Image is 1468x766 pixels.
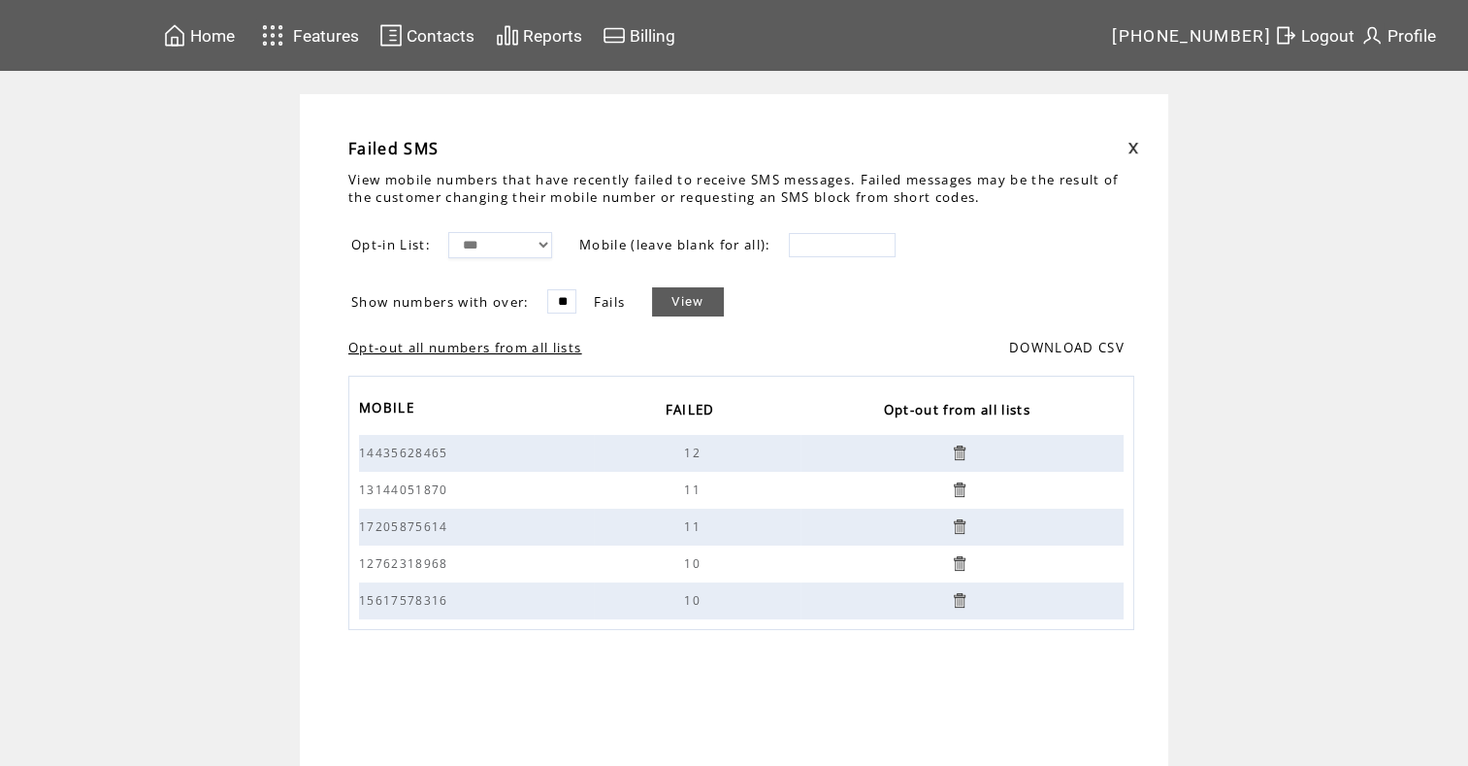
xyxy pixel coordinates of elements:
[684,592,705,609] span: 10
[950,444,968,462] a: Click to opt-out from all lists
[684,445,705,461] span: 12
[493,20,585,50] a: Reports
[253,17,363,54] a: Features
[379,23,403,48] img: contacts.svg
[523,26,582,46] span: Reports
[666,396,720,428] span: FAILED
[359,518,453,535] span: 17205875614
[1360,23,1384,48] img: profile.svg
[293,26,359,46] span: Features
[684,482,705,498] span: 11
[359,445,453,461] span: 14435628465
[359,394,424,426] a: MOBILE
[163,23,186,48] img: home.svg
[348,343,581,354] a: Opt-out all numbers from all lists
[950,591,968,610] a: Click to opt-out from all lists
[684,518,705,535] span: 11
[160,20,238,50] a: Home
[359,394,419,426] span: MOBILE
[359,482,453,498] span: 13144051870
[351,236,431,253] span: Opt-in List:
[1112,26,1271,46] span: [PHONE_NUMBER]
[348,138,439,159] span: Failed SMS
[1274,23,1297,48] img: exit.svg
[1301,26,1354,46] span: Logout
[594,293,626,311] span: Fails
[950,481,968,499] a: Click to opt-out from all lists
[684,555,705,572] span: 10
[652,287,723,316] a: View
[666,403,725,416] a: FAILED
[359,555,453,572] span: 12762318968
[950,517,968,536] a: Click to opt-out from all lists
[190,26,235,46] span: Home
[496,23,519,48] img: chart.svg
[579,236,771,253] span: Mobile (leave blank for all):
[348,339,581,356] span: Opt-out all these failed numbers from all your lists
[1387,26,1436,46] span: Profile
[256,19,290,51] img: features.svg
[1271,20,1357,50] a: Logout
[600,20,678,50] a: Billing
[348,171,1119,206] span: View mobile numbers that have recently failed to receive SMS messages. Failed messages may be the...
[950,554,968,573] a: Click to opt-out from all lists
[359,592,453,609] span: 15617578316
[351,293,530,311] span: Show numbers with over:
[884,396,1035,428] span: Opt-out from all lists
[407,26,474,46] span: Contacts
[1009,339,1125,356] a: DOWNLOAD CSV
[376,20,477,50] a: Contacts
[603,23,626,48] img: creidtcard.svg
[1357,20,1439,50] a: Profile
[630,26,675,46] span: Billing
